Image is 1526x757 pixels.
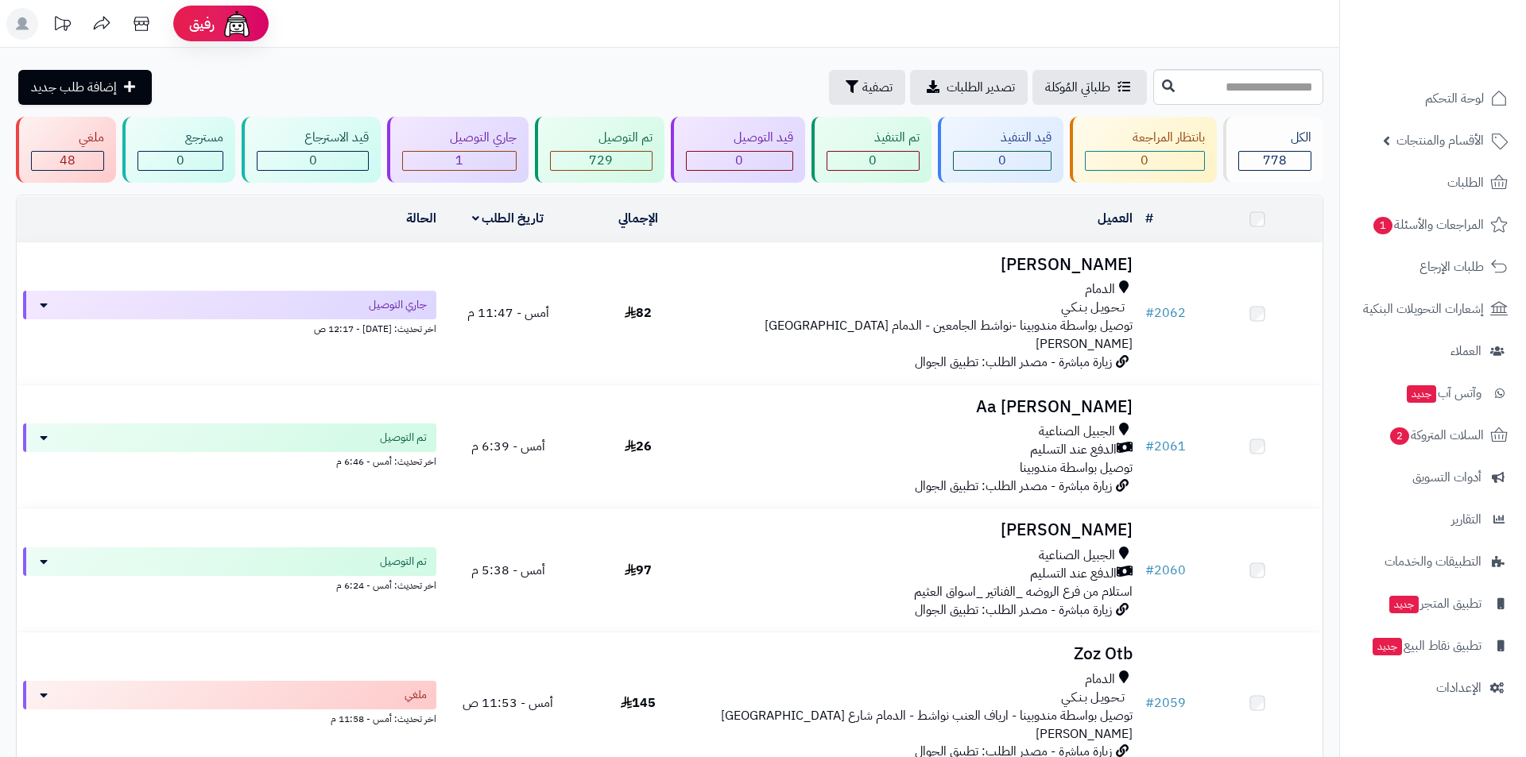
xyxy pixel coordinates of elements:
span: استلام من فرع الروضه _الفناتير _اسواق العثيم [914,582,1133,601]
a: العميل [1098,209,1133,228]
a: بانتظار المراجعة 0 [1067,117,1220,183]
span: طلبات الإرجاع [1419,256,1484,278]
a: الكل778 [1220,117,1327,183]
span: 48 [60,151,76,170]
span: # [1145,561,1154,580]
span: 0 [309,151,317,170]
a: # [1145,209,1153,228]
span: 82 [625,303,652,322]
a: طلبات الإرجاع [1350,248,1516,286]
a: الإجمالي [618,209,658,228]
div: 729 [551,152,651,170]
span: 0 [998,151,1006,170]
a: تصدير الطلبات [910,70,1028,105]
span: الإعدادات [1436,677,1481,699]
div: 0 [1086,152,1204,170]
span: 26 [625,437,652,456]
span: 145 [621,693,656,713]
div: اخر تحديث: [DATE] - 12:17 ص [23,319,436,336]
a: إضافة طلب جديد [18,70,152,105]
a: تحديثات المنصة [42,8,82,44]
span: تـحـويـل بـنـكـي [1061,299,1125,317]
span: جديد [1407,385,1436,403]
div: الكل [1238,129,1311,147]
h3: [PERSON_NAME] [711,521,1133,539]
a: ملغي 48 [13,117,119,183]
span: الطلبات [1447,172,1484,194]
span: 778 [1263,151,1287,170]
span: أمس - 11:47 م [467,303,549,322]
span: السلات المتروكة [1389,424,1484,446]
span: توصيل بواسطة مندوبينا - ارياف العنب نواشط - الدمام شارع [GEOGRAPHIC_DATA][PERSON_NAME] [721,706,1133,743]
span: تم التوصيل [380,430,427,446]
a: تم التنفيذ 0 [808,117,935,183]
img: ai-face.png [221,8,253,40]
span: أمس - 5:38 م [471,561,545,580]
a: تطبيق نقاط البيعجديد [1350,627,1516,665]
span: 0 [735,151,743,170]
h3: [PERSON_NAME] [711,256,1133,274]
a: أدوات التسويق [1350,458,1516,496]
a: العملاء [1350,332,1516,370]
span: توصيل بواسطة مندوبينا -نواشط الجامعين - الدمام [GEOGRAPHIC_DATA][PERSON_NAME] [765,316,1133,353]
a: السلات المتروكة2 [1350,416,1516,454]
span: الدمام [1085,670,1115,689]
span: المراجعات والأسئلة [1372,214,1484,236]
div: تم التوصيل [550,129,652,147]
span: لوحة التحكم [1425,87,1484,110]
span: وآتس آب [1405,382,1481,404]
span: أمس - 6:39 م [471,437,545,456]
span: 1 [1373,217,1392,234]
div: اخر تحديث: أمس - 6:46 م [23,452,436,469]
div: مسترجع [137,129,223,147]
a: #2059 [1145,693,1186,713]
span: 729 [589,151,613,170]
span: تصفية [862,78,893,97]
div: 1 [403,152,516,170]
div: ملغي [31,129,104,147]
a: التطبيقات والخدمات [1350,543,1516,581]
div: 0 [827,152,919,170]
span: # [1145,437,1154,456]
span: 97 [625,561,652,580]
a: جاري التوصيل 1 [384,117,532,183]
a: قيد التنفيذ 0 [935,117,1067,183]
div: 0 [954,152,1051,170]
a: وآتس آبجديد [1350,374,1516,412]
span: جديد [1373,638,1402,655]
span: أمس - 11:53 ص [463,693,553,713]
a: #2061 [1145,437,1186,456]
span: العملاء [1450,340,1481,362]
h3: [PERSON_NAME] Aa [711,398,1133,416]
span: زيارة مباشرة - مصدر الطلب: تطبيق الجوال [915,477,1112,496]
span: جاري التوصيل [369,297,427,313]
button: تصفية [829,70,905,105]
span: جديد [1389,596,1419,613]
span: الأقسام والمنتجات [1396,129,1484,152]
a: المراجعات والأسئلة1 [1350,206,1516,244]
a: مسترجع 0 [119,117,238,183]
span: إضافة طلب جديد [31,78,117,97]
span: إشعارات التحويلات البنكية [1363,298,1484,320]
span: التقارير [1451,508,1481,531]
span: الدفع عند التسليم [1030,565,1117,583]
span: 1 [455,151,463,170]
span: الدمام [1085,280,1115,299]
span: 2 [1390,427,1409,445]
a: الطلبات [1350,164,1516,202]
span: # [1145,693,1154,713]
a: #2062 [1145,303,1186,322]
span: رفيق [189,14,215,33]
a: التقارير [1350,500,1516,539]
a: طلباتي المُوكلة [1032,70,1147,105]
a: إشعارات التحويلات البنكية [1350,290,1516,328]
div: قيد الاسترجاع [257,129,369,147]
span: الدفع عند التسليم [1030,441,1117,459]
div: 0 [687,152,792,170]
span: الجبيل الصناعية [1039,423,1115,441]
div: 0 [258,152,368,170]
span: 0 [176,151,184,170]
a: قيد الاسترجاع 0 [238,117,384,183]
a: #2060 [1145,561,1186,580]
div: تم التنفيذ [827,129,920,147]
